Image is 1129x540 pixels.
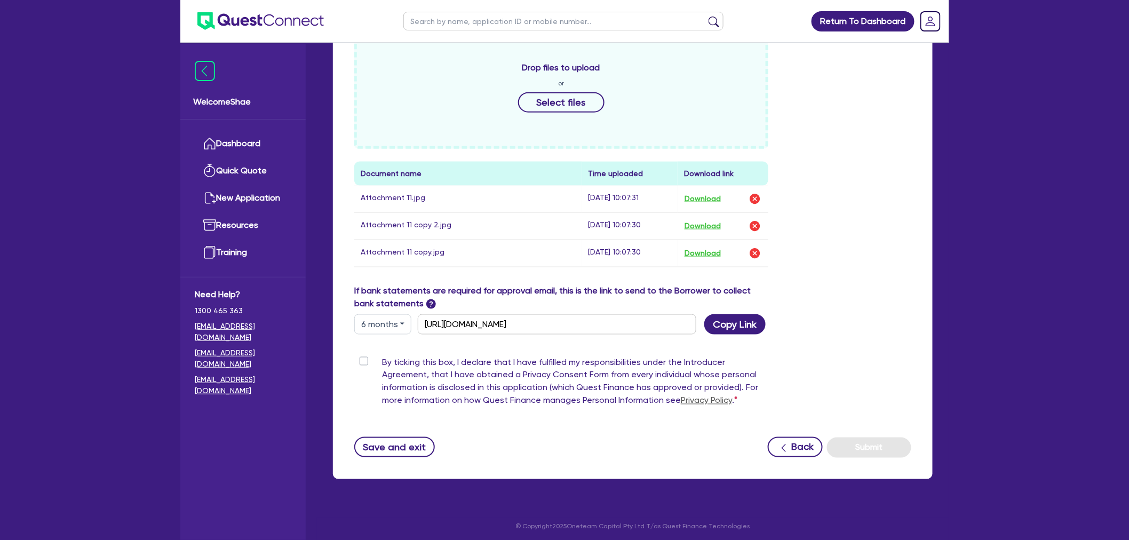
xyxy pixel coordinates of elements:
input: Search by name, application ID or mobile number... [403,12,723,30]
td: [DATE] 10:07:31 [582,186,678,213]
td: [DATE] 10:07:30 [582,212,678,240]
img: new-application [203,192,216,204]
span: 1300 465 363 [195,305,291,316]
td: [DATE] 10:07:30 [582,240,678,267]
a: New Application [195,185,291,212]
img: delete-icon [749,193,761,205]
span: Need Help? [195,288,291,301]
span: Drop files to upload [522,61,600,74]
button: Back [768,437,823,457]
button: Save and exit [354,437,435,457]
img: delete-icon [749,220,761,233]
button: Select files [518,92,605,113]
a: Return To Dashboard [812,11,915,31]
button: Download [684,219,721,233]
a: Training [195,239,291,266]
td: Attachment 11.jpg [354,186,582,213]
a: [EMAIL_ADDRESS][DOMAIN_NAME] [195,347,291,370]
img: resources [203,219,216,232]
td: Attachment 11 copy.jpg [354,240,582,267]
img: delete-icon [749,247,761,260]
a: [EMAIL_ADDRESS][DOMAIN_NAME] [195,374,291,396]
a: Quick Quote [195,157,291,185]
img: training [203,246,216,259]
a: Resources [195,212,291,239]
img: icon-menu-close [195,61,215,81]
label: If bank statements are required for approval email, this is the link to send to the Borrower to c... [354,284,768,310]
th: Download link [678,162,768,186]
span: ? [426,299,436,309]
a: Dropdown toggle [917,7,944,35]
button: Dropdown toggle [354,314,411,335]
span: or [558,78,564,88]
a: Dashboard [195,130,291,157]
img: quick-quote [203,164,216,177]
button: Submit [827,438,911,458]
th: Time uploaded [582,162,678,186]
span: Welcome Shae [193,96,293,108]
button: Download [684,247,721,260]
a: [EMAIL_ADDRESS][DOMAIN_NAME] [195,321,291,343]
button: Copy Link [704,314,766,335]
th: Document name [354,162,582,186]
button: Download [684,192,721,206]
p: © Copyright 2025 Oneteam Capital Pty Ltd T/as Quest Finance Technologies [325,522,940,531]
label: By ticking this box, I declare that I have fulfilled my responsibilities under the Introducer Agr... [382,356,768,411]
a: Privacy Policy [681,395,732,406]
img: quest-connect-logo-blue [197,12,324,30]
td: Attachment 11 copy 2.jpg [354,212,582,240]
